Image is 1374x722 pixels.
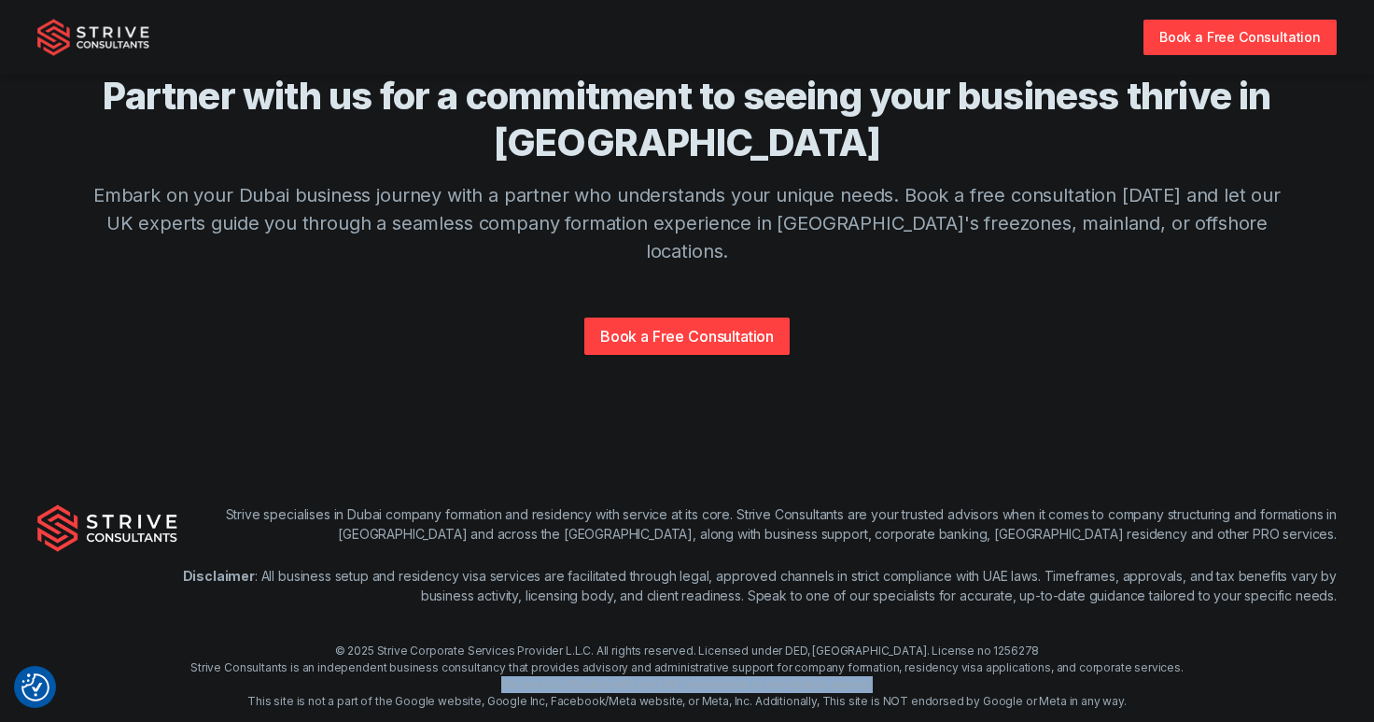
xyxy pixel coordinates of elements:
button: Consent Preferences [21,673,49,701]
img: Strive Consultants [37,504,177,551]
p: : All business setup and residency visa services are facilitated through legal, approved channels... [177,566,1337,605]
a: Book a Free Consultation [584,318,790,355]
h4: Partner with us for a commitment to seeing your business thrive in [GEOGRAPHIC_DATA] [90,73,1284,166]
img: Strive Consultants [37,19,149,56]
a: Book a Free Consultation [1143,20,1337,54]
strong: Disclaimer [183,568,255,584]
p: Embark on your Dubai business journey with a partner who understands your unique needs. Book a fr... [90,181,1284,265]
img: Revisit consent button [21,673,49,701]
p: Strive specialises in Dubai company formation and residency with service at its core. Strive Cons... [177,504,1337,544]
